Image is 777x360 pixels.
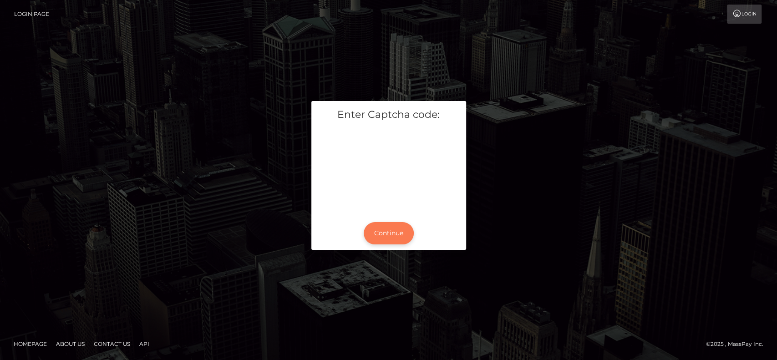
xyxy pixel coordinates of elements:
a: API [136,337,153,351]
a: Homepage [10,337,51,351]
iframe: mtcaptcha [318,128,459,209]
a: Login Page [14,5,49,24]
h5: Enter Captcha code: [318,108,459,122]
button: Continue [364,222,414,244]
a: Login [727,5,762,24]
a: Contact Us [90,337,134,351]
div: © 2025 , MassPay Inc. [706,339,770,349]
a: About Us [52,337,88,351]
